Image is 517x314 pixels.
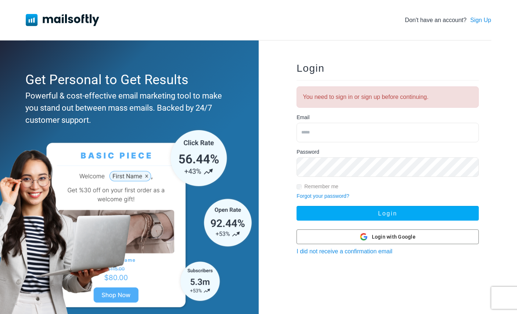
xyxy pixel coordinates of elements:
span: Login [297,63,324,74]
img: Mailsoftly [26,14,99,26]
a: I did not receive a confirmation email [297,248,392,254]
label: Remember me [304,183,338,190]
button: Login [297,206,479,221]
div: Get Personal to Get Results [25,70,229,90]
span: Login with Google [372,233,416,241]
label: Email [297,114,309,121]
div: Powerful & cost-effective email marketing tool to make you stand out between mass emails. Backed ... [25,90,229,126]
a: Sign Up [470,16,491,25]
label: Password [297,148,319,156]
a: Forgot your password? [297,193,349,199]
div: Don't have an account? [405,16,491,25]
div: You need to sign in or sign up before continuing. [297,86,479,108]
button: Login with Google [297,229,479,244]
